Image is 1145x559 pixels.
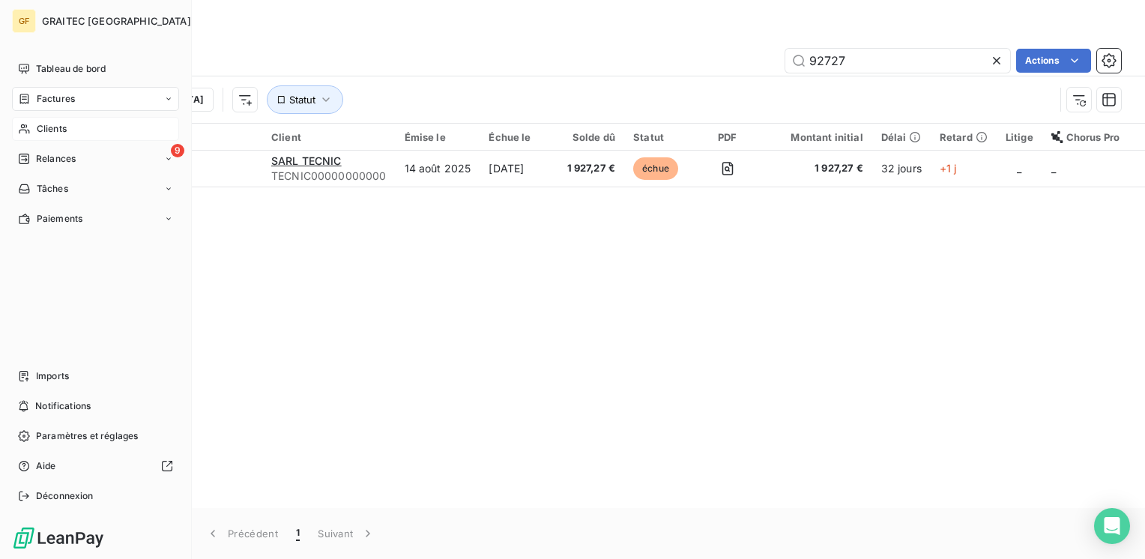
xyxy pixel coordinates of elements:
span: _ [1017,162,1021,175]
div: Montant initial [773,131,862,143]
div: Émise le [405,131,471,143]
span: Relances [36,152,76,166]
span: 1 [296,526,300,541]
div: Litige [1006,131,1033,143]
div: Délai [881,131,922,143]
input: Rechercher [785,49,1010,73]
span: GRAITEC [GEOGRAPHIC_DATA] [42,15,191,27]
div: Statut [633,131,682,143]
div: Solde dû [567,131,616,143]
button: Suivant [309,518,384,549]
div: Chorus Pro [1051,131,1138,143]
span: TECNIC00000000000 [271,169,387,184]
div: Open Intercom Messenger [1094,508,1130,544]
button: Statut [267,85,343,114]
span: Imports [36,369,69,383]
span: Paramètres et réglages [36,429,138,443]
div: Client [271,131,387,143]
div: Retard [940,131,988,143]
span: Tableau de bord [36,62,106,76]
span: _ [1051,162,1056,175]
span: +1 j [940,162,957,175]
span: Notifications [35,399,91,413]
a: Aide [12,454,179,478]
span: Aide [36,459,56,473]
div: PDF [700,131,755,143]
span: Clients [37,122,67,136]
button: Précédent [196,518,287,549]
span: échue [633,157,678,180]
img: Logo LeanPay [12,526,105,550]
span: Tâches [37,182,68,196]
span: Factures [37,92,75,106]
button: 1 [287,518,309,549]
span: Paiements [37,212,82,226]
button: Actions [1016,49,1091,73]
td: 32 jours [872,151,931,187]
span: SARL TECNIC [271,154,342,167]
td: 14 août 2025 [396,151,480,187]
span: Déconnexion [36,489,94,503]
span: 9 [171,144,184,157]
span: Statut [289,94,315,106]
span: 1 927,27 € [567,161,616,176]
td: [DATE] [480,151,558,187]
div: Échue le [489,131,549,143]
span: 1 927,27 € [773,161,862,176]
div: GF [12,9,36,33]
